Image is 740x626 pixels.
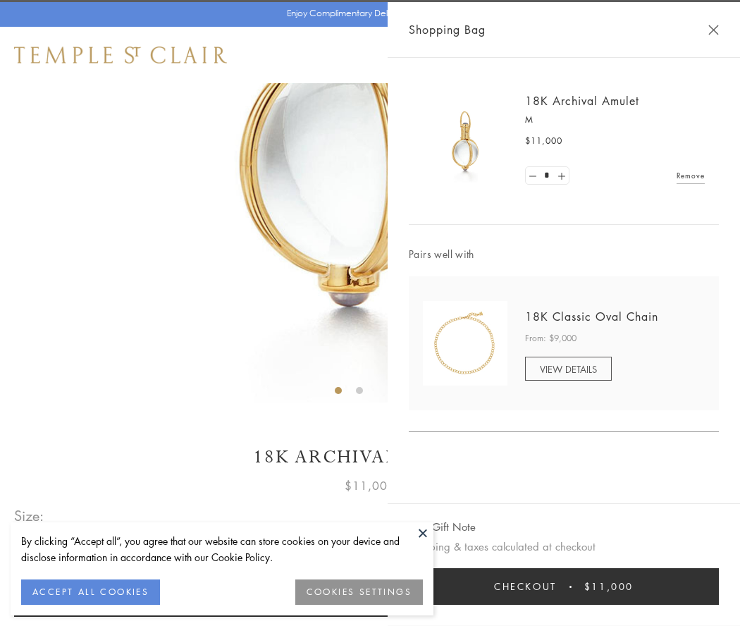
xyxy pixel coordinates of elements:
[409,518,476,536] button: Add Gift Note
[525,309,658,324] a: 18K Classic Oval Chain
[423,301,507,386] img: N88865-OV18
[525,357,612,381] a: VIEW DETAILS
[409,20,486,39] span: Shopping Bag
[14,445,726,469] h1: 18K Archival Amulet
[525,331,576,345] span: From: $9,000
[295,579,423,605] button: COOKIES SETTINGS
[21,579,160,605] button: ACCEPT ALL COOKIES
[677,168,705,183] a: Remove
[584,579,634,594] span: $11,000
[526,167,540,185] a: Set quantity to 0
[525,93,639,109] a: 18K Archival Amulet
[525,134,562,148] span: $11,000
[409,538,719,556] p: Shipping & taxes calculated at checkout
[554,167,568,185] a: Set quantity to 2
[345,477,395,495] span: $11,000
[409,246,719,262] span: Pairs well with
[525,113,705,127] p: M
[409,568,719,605] button: Checkout $11,000
[21,533,423,565] div: By clicking “Accept all”, you agree that our website can store cookies on your device and disclos...
[287,6,447,20] p: Enjoy Complimentary Delivery & Returns
[14,47,227,63] img: Temple St. Clair
[494,579,557,594] span: Checkout
[14,504,45,527] span: Size:
[540,362,597,376] span: VIEW DETAILS
[423,99,507,183] img: 18K Archival Amulet
[708,25,719,35] button: Close Shopping Bag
